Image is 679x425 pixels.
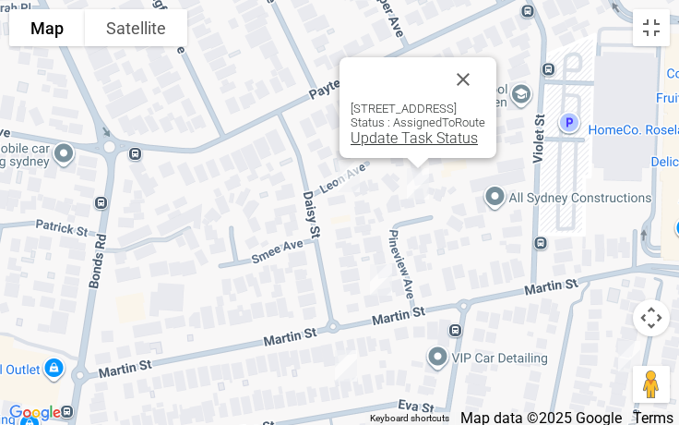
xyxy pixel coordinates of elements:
div: [STREET_ADDRESS] Status : AssignedToRoute [351,102,485,147]
img: Google [5,401,66,425]
button: Show satellite imagery [85,9,187,46]
div: 6 Pineview Avenue, ROSELANDS NSW 2196<br>Status : AssignedToRoute<br><a href="/driver/booking/479... [399,161,436,207]
button: Map camera controls [633,299,670,336]
button: Keyboard shortcuts [370,412,449,425]
div: 6 Daisy Street, ROSELANDS NSW 2196<br>Status : IssuesWithCollection<br><a href="/driver/booking/4... [330,153,367,200]
button: Close [441,57,485,102]
div: 13 Eva Street, ROSELANDS NSW 2196<br>Status : AssignedToRoute<br><a href="/driver/booking/488925/... [328,343,364,389]
div: 15 Roseview Avenue, ROSELANDS NSW 2196<br>Status : Collected<br><a href="/driver/booking/488855/c... [611,334,648,380]
button: Show street map [9,9,85,46]
button: Toggle fullscreen view [633,9,670,46]
a: Update Task Status [351,129,478,147]
a: Click to see this area on Google Maps [5,401,66,425]
button: Drag Pegman onto the map to open Street View [633,366,670,403]
div: 24 Martin Street, ROSELANDS NSW 2196<br>Status : Collected<br><a href="/driver/booking/488798/com... [363,257,399,303]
